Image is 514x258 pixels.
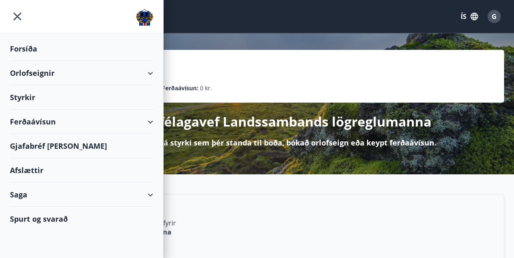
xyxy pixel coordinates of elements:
[10,183,153,207] div: Saga
[10,134,153,158] div: Gjafabréf [PERSON_NAME]
[10,158,153,183] div: Afslættir
[10,9,25,24] button: menu
[200,84,212,93] span: 0 kr.
[162,84,198,93] p: Ferðaávísun :
[83,113,431,131] p: Velkomin á félagavef Landssambands lögreglumanna
[10,110,153,134] div: Ferðaávísun
[10,85,153,110] div: Styrkir
[456,9,483,24] button: ÍS
[78,137,436,148] p: Hér getur þú sótt um þá styrki sem þér standa til boða, bókað orlofseign eða keypt ferðaávísun.
[10,61,153,85] div: Orlofseignir
[492,12,497,21] span: G
[484,7,504,26] button: G
[136,9,153,26] img: union_logo
[10,37,153,61] div: Forsíða
[10,207,153,231] div: Spurt og svarað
